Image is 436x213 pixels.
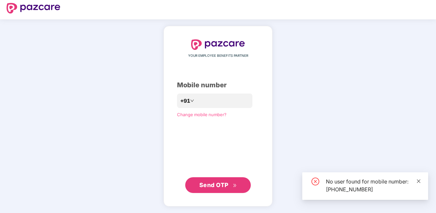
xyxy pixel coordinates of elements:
img: logo [191,39,245,50]
span: Send OTP [199,181,228,188]
img: logo [7,3,60,13]
button: Send OTPdouble-right [185,177,251,193]
span: YOUR EMPLOYEE BENEFITS PARTNER [188,53,248,58]
div: Mobile number [177,80,259,90]
span: close [416,179,421,183]
span: down [190,99,194,103]
a: Change mobile number? [177,112,227,117]
span: double-right [233,183,237,188]
div: No user found for mobile number: [PHONE_NUMBER] [326,178,420,193]
span: +91 [180,97,190,105]
span: close-circle [311,178,319,185]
